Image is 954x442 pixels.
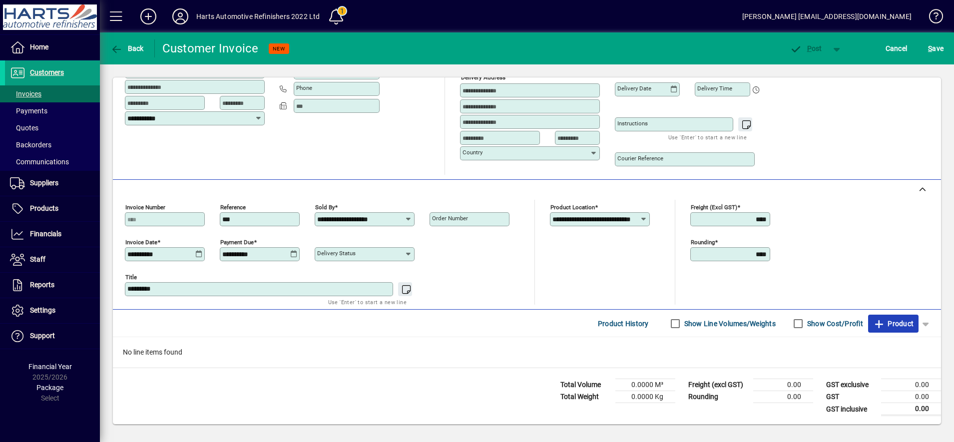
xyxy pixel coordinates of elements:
[5,136,100,153] a: Backorders
[328,296,407,308] mat-hint: Use 'Enter' to start a new line
[821,403,881,416] td: GST inclusive
[555,379,615,391] td: Total Volume
[697,85,732,92] mat-label: Delivery time
[873,316,914,332] span: Product
[30,306,55,314] span: Settings
[5,102,100,119] a: Payments
[5,324,100,349] a: Support
[30,281,54,289] span: Reports
[594,315,653,333] button: Product History
[821,379,881,391] td: GST exclusive
[273,45,285,52] span: NEW
[753,379,813,391] td: 0.00
[125,274,137,281] mat-label: Title
[790,44,822,52] span: ost
[555,391,615,403] td: Total Weight
[691,239,715,246] mat-label: Rounding
[100,39,155,57] app-page-header-button: Back
[5,35,100,60] a: Home
[30,179,58,187] span: Suppliers
[125,204,165,211] mat-label: Invoice number
[5,298,100,323] a: Settings
[682,319,776,329] label: Show Line Volumes/Weights
[315,204,335,211] mat-label: Sold by
[196,8,320,24] div: Harts Automotive Refinishers 2022 Ltd
[30,255,45,263] span: Staff
[550,204,595,211] mat-label: Product location
[10,141,51,149] span: Backorders
[821,391,881,403] td: GST
[881,391,941,403] td: 0.00
[922,2,942,34] a: Knowledge Base
[10,124,38,132] span: Quotes
[785,39,827,57] button: Post
[807,44,812,52] span: P
[28,363,72,371] span: Financial Year
[598,316,649,332] span: Product History
[10,158,69,166] span: Communications
[108,39,146,57] button: Back
[742,8,912,24] div: [PERSON_NAME] [EMAIL_ADDRESS][DOMAIN_NAME]
[868,315,919,333] button: Product
[5,153,100,170] a: Communications
[132,7,164,25] button: Add
[926,39,946,57] button: Save
[10,107,47,115] span: Payments
[463,149,482,156] mat-label: Country
[125,239,157,246] mat-label: Invoice date
[30,230,61,238] span: Financials
[220,239,254,246] mat-label: Payment due
[5,85,100,102] a: Invoices
[5,273,100,298] a: Reports
[805,319,863,329] label: Show Cost/Profit
[691,204,737,211] mat-label: Freight (excl GST)
[683,379,753,391] td: Freight (excl GST)
[30,68,64,76] span: Customers
[617,85,651,92] mat-label: Delivery date
[10,90,41,98] span: Invoices
[886,40,908,56] span: Cancel
[928,40,944,56] span: ave
[30,204,58,212] span: Products
[615,379,675,391] td: 0.0000 M³
[164,7,196,25] button: Profile
[317,250,356,257] mat-label: Delivery status
[883,39,910,57] button: Cancel
[615,391,675,403] td: 0.0000 Kg
[5,119,100,136] a: Quotes
[220,204,246,211] mat-label: Reference
[110,44,144,52] span: Back
[296,84,312,91] mat-label: Phone
[928,44,932,52] span: S
[432,215,468,222] mat-label: Order number
[36,384,63,392] span: Package
[113,337,941,368] div: No line items found
[881,403,941,416] td: 0.00
[881,379,941,391] td: 0.00
[668,131,747,143] mat-hint: Use 'Enter' to start a new line
[5,247,100,272] a: Staff
[162,40,259,56] div: Customer Invoice
[5,171,100,196] a: Suppliers
[30,332,55,340] span: Support
[5,222,100,247] a: Financials
[617,155,663,162] mat-label: Courier Reference
[683,391,753,403] td: Rounding
[5,196,100,221] a: Products
[30,43,48,51] span: Home
[617,120,648,127] mat-label: Instructions
[753,391,813,403] td: 0.00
